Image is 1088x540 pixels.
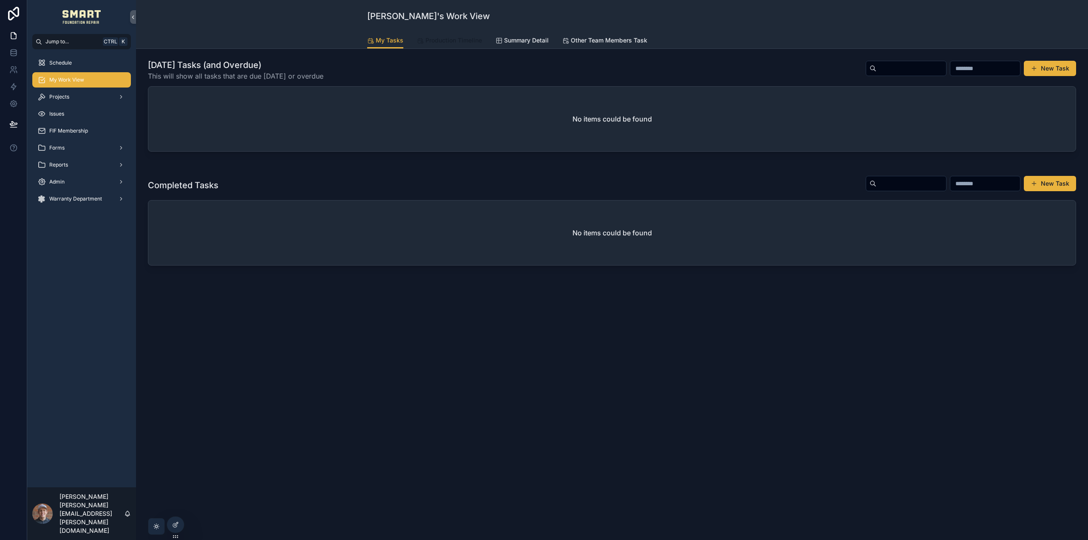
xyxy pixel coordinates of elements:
[49,195,102,202] span: Warranty Department
[148,59,323,71] h1: [DATE] Tasks (and Overdue)
[59,492,124,535] p: [PERSON_NAME] [PERSON_NAME][EMAIL_ADDRESS][PERSON_NAME][DOMAIN_NAME]
[45,38,99,45] span: Jump to...
[49,161,68,168] span: Reports
[103,37,118,46] span: Ctrl
[367,33,403,49] a: My Tasks
[1024,176,1076,191] button: New Task
[425,36,482,45] span: Production Timeline
[62,10,101,24] img: App logo
[32,191,131,206] a: Warranty Department
[376,36,403,45] span: My Tasks
[49,76,84,83] span: My Work View
[49,127,88,134] span: FIF Membership
[572,228,652,238] h2: No items could be found
[504,36,549,45] span: Summary Detail
[32,140,131,155] a: Forms
[32,157,131,172] a: Reports
[32,34,131,49] button: Jump to...CtrlK
[27,49,136,218] div: scrollable content
[32,174,131,189] a: Admin
[32,106,131,122] a: Issues
[148,71,323,81] span: This will show all tasks that are due [DATE] or overdue
[32,123,131,139] a: FIF Membership
[32,72,131,88] a: My Work View
[120,38,127,45] span: K
[417,33,482,50] a: Production Timeline
[1024,61,1076,76] button: New Task
[49,110,64,117] span: Issues
[49,59,72,66] span: Schedule
[32,55,131,71] a: Schedule
[49,93,69,100] span: Projects
[496,33,549,50] a: Summary Detail
[572,114,652,124] h2: No items could be found
[367,10,490,22] h1: [PERSON_NAME]'s Work View
[49,178,65,185] span: Admin
[148,179,218,191] h1: Completed Tasks
[571,36,647,45] span: Other Team Members Task
[562,33,647,50] a: Other Team Members Task
[49,144,65,151] span: Forms
[32,89,131,105] a: Projects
